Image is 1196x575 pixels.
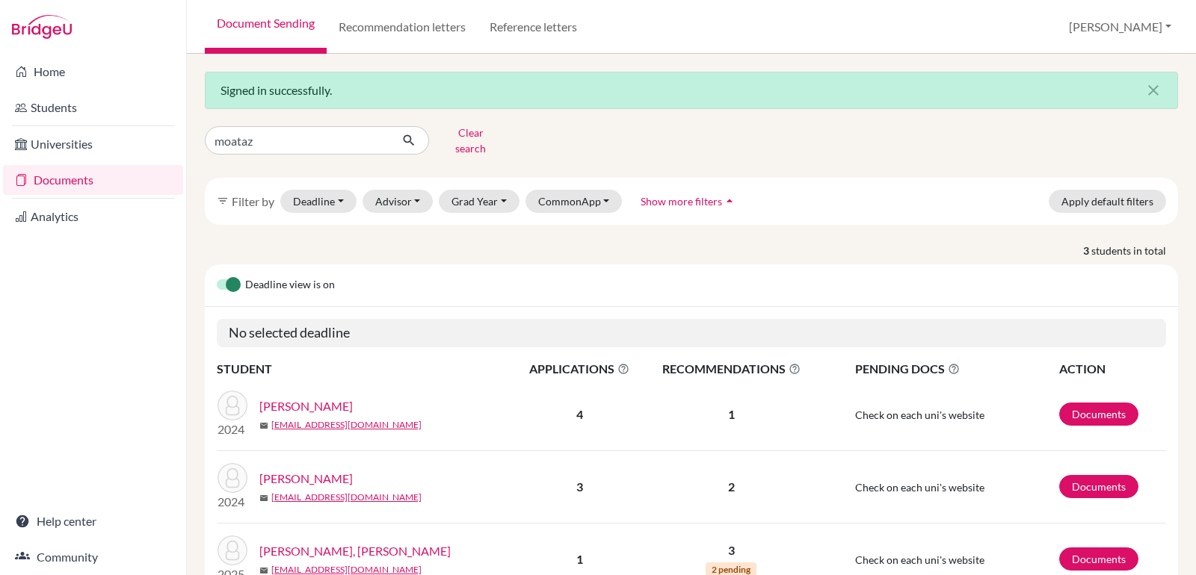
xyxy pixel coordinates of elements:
span: Show more filters [641,195,722,208]
span: mail [259,494,268,503]
span: Filter by [232,194,274,208]
button: Deadline [280,190,357,213]
a: [EMAIL_ADDRESS][DOMAIN_NAME] [271,491,422,504]
button: Grad Year [439,190,520,213]
button: Show more filtersarrow_drop_up [628,190,750,213]
i: close [1144,81,1162,99]
b: 4 [576,407,583,421]
input: Find student by name... [205,126,390,155]
span: APPLICATIONS [517,360,643,378]
span: Check on each uni's website [855,481,984,494]
a: [EMAIL_ADDRESS][DOMAIN_NAME] [271,418,422,432]
span: students in total [1091,243,1178,258]
a: Documents [1059,475,1138,498]
button: Advisor [363,190,434,213]
a: Students [3,93,183,122]
i: filter_list [217,195,229,207]
button: [PERSON_NAME] [1062,13,1178,41]
p: 3 [644,541,819,559]
a: Documents [1059,547,1138,571]
a: [PERSON_NAME] [259,470,353,488]
b: 1 [576,552,583,566]
th: ACTION [1058,359,1166,379]
p: 1 [644,405,819,423]
a: [PERSON_NAME] [259,397,353,415]
span: RECOMMENDATIONS [644,360,819,378]
th: STUDENT [217,359,516,379]
button: Apply default filters [1049,190,1166,213]
span: PENDING DOCS [855,360,1058,378]
span: mail [259,566,268,575]
img: Mohamed, Moataz Alaaeldin [218,535,247,565]
button: CommonApp [525,190,623,213]
i: arrow_drop_up [722,193,737,208]
a: Home [3,57,183,87]
div: Signed in successfully. [205,72,1178,109]
span: mail [259,421,268,430]
a: Help center [3,506,183,536]
img: Mohamed, Mariam Moataz [218,463,247,493]
p: 2024 [218,493,247,511]
button: Close [1129,72,1177,108]
strong: 3 [1083,243,1091,258]
a: [PERSON_NAME], [PERSON_NAME] [259,542,451,560]
img: Bridge-U [12,15,72,39]
a: Analytics [3,202,183,231]
p: 2024 [218,420,247,438]
span: Check on each uni's website [855,553,984,566]
a: Documents [3,165,183,195]
h5: No selected deadline [217,319,1166,347]
p: 2 [644,478,819,496]
span: Deadline view is on [245,276,335,294]
span: Check on each uni's website [855,408,984,421]
b: 3 [576,479,583,494]
a: Community [3,542,183,572]
a: Universities [3,129,183,159]
button: Clear search [429,121,512,160]
img: Eissa, Adel Moataz [218,391,247,420]
a: Documents [1059,402,1138,426]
